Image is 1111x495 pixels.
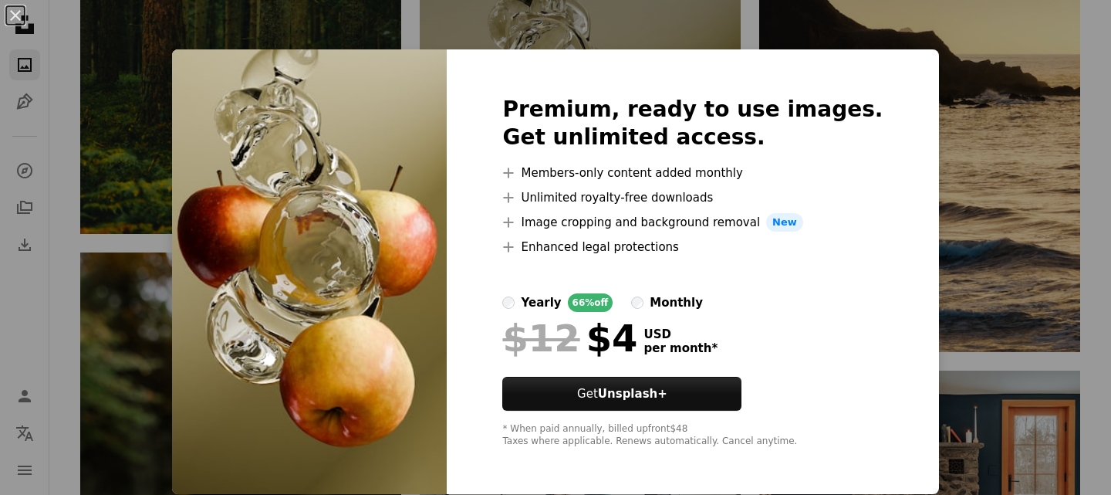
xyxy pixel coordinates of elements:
li: Image cropping and background removal [502,213,883,232]
div: $4 [502,318,637,358]
span: New [766,213,803,232]
input: monthly [631,297,643,309]
li: Members-only content added monthly [502,164,883,182]
button: GetUnsplash+ [502,377,741,411]
span: USD [643,327,718,341]
img: premium_photo-1757478677055-85288730a5c2 [172,49,447,494]
div: monthly [650,293,703,312]
li: Unlimited royalty-free downloads [502,188,883,207]
input: yearly66%off [502,297,515,309]
div: 66% off [568,293,613,312]
li: Enhanced legal protections [502,238,883,256]
div: * When paid annually, billed upfront $48 Taxes where applicable. Renews automatically. Cancel any... [502,423,883,448]
span: per month * [643,341,718,355]
h2: Premium, ready to use images. Get unlimited access. [502,96,883,151]
strong: Unsplash+ [598,387,667,401]
span: $12 [502,318,579,358]
div: yearly [521,293,561,312]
